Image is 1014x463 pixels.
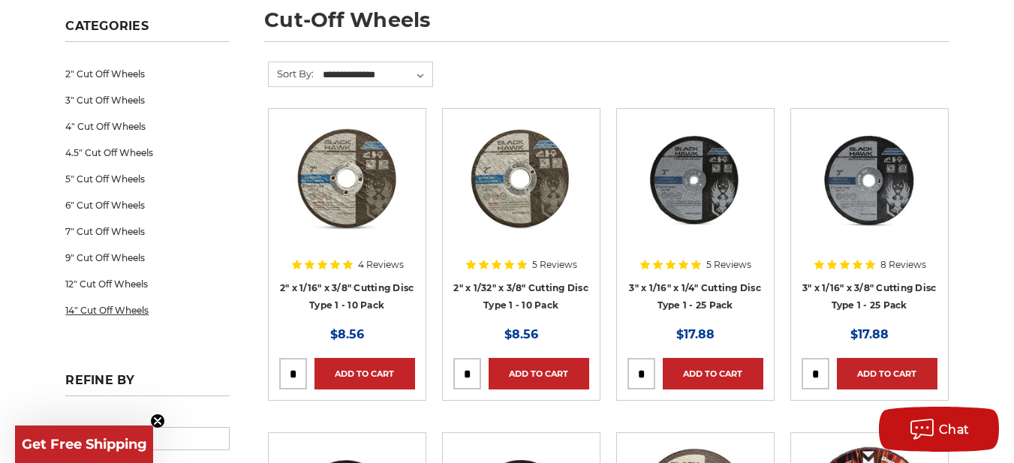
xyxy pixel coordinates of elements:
h5: Refine by [65,373,229,396]
a: Add to Cart [314,358,415,389]
a: 12" Cut Off Wheels [65,271,229,297]
a: 7" Cut Off Wheels [65,218,229,245]
img: 2" x 1/32" x 3/8" Cut Off Wheel [461,119,581,239]
a: 9" Cut Off Wheels [65,245,229,271]
img: 3" x 1/16" x 3/8" Cutting Disc [809,119,929,239]
span: 4 Reviews [358,260,404,269]
a: 4.5" Cut Off Wheels [65,140,229,166]
a: 6" Cut Off Wheels [65,192,229,218]
a: 3" Cut Off Wheels [65,87,229,113]
label: Sort By: [269,62,314,85]
a: 3" x 1/16" x 3/8" Cutting Disc [802,119,937,255]
a: 5" Cut Off Wheels [65,166,229,192]
span: $8.56 [330,327,364,341]
h1: cut-off wheels [264,10,949,42]
a: 4" Cut Off Wheels [65,113,229,140]
button: Chat [879,407,999,452]
a: 2" x 1/32" x 3/8" Cut Off Wheel [453,119,589,255]
a: Add to Cart [663,358,763,389]
a: Add to Cart [489,358,589,389]
span: $17.88 [676,327,715,341]
a: 3” x .0625” x 1/4” Die Grinder Cut-Off Wheels by Black Hawk Abrasives [627,119,763,255]
span: 5 Reviews [532,260,577,269]
a: 2" Cut Off Wheels [65,61,229,87]
span: 8 Reviews [880,260,926,269]
a: 2" x 1/16" x 3/8" Cut Off Wheel [279,119,415,255]
div: Get Free ShippingClose teaser [15,425,153,463]
span: 5 Reviews [706,260,751,269]
span: Chat [939,422,970,437]
span: $17.88 [850,327,889,341]
a: 2" x 1/32" x 3/8" Cutting Disc Type 1 - 10 Pack [453,282,588,311]
a: 3" x 1/16" x 1/4" Cutting Disc Type 1 - 25 Pack [629,282,761,311]
h5: Categories [65,19,229,42]
a: 14" Cut Off Wheels [65,297,229,323]
span: $8.56 [504,327,538,341]
img: 3” x .0625” x 1/4” Die Grinder Cut-Off Wheels by Black Hawk Abrasives [635,119,755,239]
img: 2" x 1/16" x 3/8" Cut Off Wheel [287,119,407,239]
span: Get Free Shipping [22,436,147,452]
a: Add to Cart [837,358,937,389]
select: Sort By: [320,64,432,86]
a: 3" x 1/16" x 3/8" Cutting Disc Type 1 - 25 Pack [802,282,937,311]
button: Close teaser [150,413,165,428]
a: 2" x 1/16" x 3/8" Cutting Disc Type 1 - 10 Pack [280,282,414,311]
